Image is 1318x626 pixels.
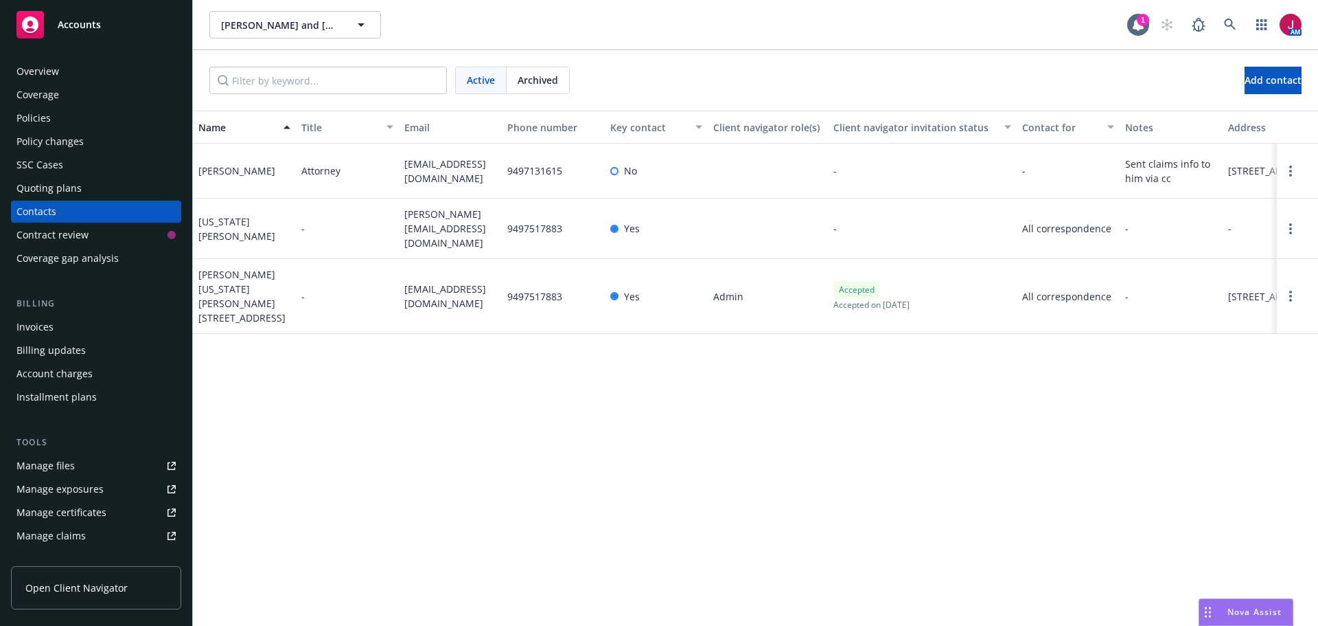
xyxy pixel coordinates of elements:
[16,386,97,408] div: Installment plans
[16,84,59,106] div: Coverage
[11,5,181,44] a: Accounts
[11,154,181,176] a: SSC Cases
[11,84,181,106] a: Coverage
[1282,163,1299,179] a: Open options
[404,120,496,135] div: Email
[624,164,637,178] span: No
[1022,289,1114,304] span: All correspondence
[1228,164,1315,178] span: [STREET_ADDRESS]
[16,224,89,246] div: Contract review
[624,221,640,236] span: Yes
[198,267,290,325] div: [PERSON_NAME] [US_STATE][PERSON_NAME] [STREET_ADDRESS]
[839,284,875,296] span: Accepted
[16,455,75,477] div: Manage files
[833,120,996,135] div: Client navigator invitation status
[518,73,558,87] span: Archived
[16,201,56,223] div: Contacts
[833,221,837,236] span: -
[1245,74,1302,87] span: Add contact
[11,131,181,153] a: Policy changes
[399,111,502,144] button: Email
[1245,67,1302,94] button: Add contact
[209,11,381,38] button: [PERSON_NAME] and [US_STATE][PERSON_NAME] (CL)
[221,18,340,32] span: [PERSON_NAME] and [US_STATE][PERSON_NAME] (CL)
[193,111,296,144] button: Name
[1185,11,1212,38] a: Report a Bug
[708,111,828,144] button: Client navigator role(s)
[58,19,101,30] span: Accounts
[1022,164,1026,178] span: -
[502,111,605,144] button: Phone number
[1137,14,1149,26] div: 1
[1282,221,1299,237] a: Open options
[828,111,1017,144] button: Client navigator invitation status
[1125,157,1217,186] span: Sent claims info to him via cc
[11,548,181,570] a: Manage BORs
[16,363,93,385] div: Account charges
[16,247,119,269] div: Coverage gap analysis
[11,525,181,547] a: Manage claims
[1199,599,1216,625] div: Drag to move
[467,73,495,87] span: Active
[1228,221,1232,236] span: -
[16,548,81,570] div: Manage BORs
[1153,11,1181,38] a: Start snowing
[301,289,305,304] span: -
[198,120,275,135] div: Name
[1227,606,1282,618] span: Nova Assist
[16,60,59,82] div: Overview
[11,478,181,500] a: Manage exposures
[404,157,496,186] span: [EMAIL_ADDRESS][DOMAIN_NAME]
[198,214,290,243] div: [US_STATE][PERSON_NAME]
[1120,111,1223,144] button: Notes
[16,478,104,500] div: Manage exposures
[1125,289,1129,304] span: -
[507,289,562,304] span: 9497517883
[404,207,496,250] span: [PERSON_NAME][EMAIL_ADDRESS][DOMAIN_NAME]
[301,120,378,135] div: Title
[11,177,181,199] a: Quoting plans
[507,221,562,236] span: 9497517883
[507,164,562,178] span: 9497131615
[1125,120,1217,135] div: Notes
[301,221,305,236] span: -
[1017,111,1120,144] button: Contact for
[1199,599,1293,626] button: Nova Assist
[209,67,447,94] input: Filter by keyword...
[1282,288,1299,304] a: Open options
[624,289,640,304] span: Yes
[833,299,910,311] span: Accepted on [DATE]
[11,455,181,477] a: Manage files
[11,339,181,361] a: Billing updates
[25,581,128,595] span: Open Client Navigator
[11,502,181,524] a: Manage certificates
[1216,11,1244,38] a: Search
[1022,221,1114,236] span: All correspondence
[16,502,106,524] div: Manage certificates
[16,154,63,176] div: SSC Cases
[11,297,181,311] div: Billing
[1125,221,1129,236] span: -
[11,316,181,338] a: Invoices
[16,316,54,338] div: Invoices
[404,282,496,311] span: [EMAIL_ADDRESS][DOMAIN_NAME]
[11,436,181,449] div: Tools
[713,289,743,304] span: Admin
[1248,11,1275,38] a: Switch app
[11,247,181,269] a: Coverage gap analysis
[16,107,51,129] div: Policies
[11,363,181,385] a: Account charges
[16,339,86,361] div: Billing updates
[1228,289,1315,304] span: [STREET_ADDRESS]
[713,120,822,135] div: Client navigator role(s)
[11,60,181,82] a: Overview
[11,386,181,408] a: Installment plans
[610,120,687,135] div: Key contact
[16,525,86,547] div: Manage claims
[11,224,181,246] a: Contract review
[198,164,275,178] div: [PERSON_NAME]
[301,164,340,178] span: Attorney
[11,201,181,223] a: Contacts
[1280,14,1302,36] img: photo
